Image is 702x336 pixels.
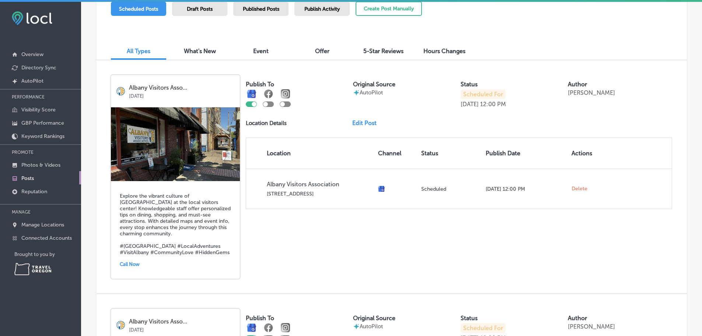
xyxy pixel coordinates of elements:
th: Publish Date [483,138,569,169]
p: Photos & Videos [21,162,60,168]
p: Visibility Score [21,107,56,113]
p: AutoPilot [21,78,43,84]
img: logo [116,87,125,96]
p: GBP Performance [21,120,64,126]
span: Offer [315,48,329,55]
span: Delete [572,186,587,192]
th: Channel [375,138,418,169]
p: Keyword Rankings [21,133,64,139]
p: Albany Visitors Association [267,181,372,188]
span: All Types [127,48,150,55]
img: 24cd9517-8333-4734-aba6-4dc2235c2bcdIMG_8010.JPEG [111,107,240,181]
img: logo [116,321,125,330]
p: Brought to you by [14,252,81,257]
p: Scheduled For [461,89,506,99]
p: [PERSON_NAME] [568,323,615,330]
span: Draft Posts [187,6,213,12]
p: Overview [21,51,43,58]
label: Status [461,315,478,322]
p: [DATE] [129,325,235,333]
img: autopilot-icon [353,323,360,330]
label: Status [461,81,478,88]
p: Scheduled For [461,323,506,333]
span: Publish Activity [304,6,340,12]
h5: Explore the vibrant culture of [GEOGRAPHIC_DATA] at the local visitors center! Knowledgeable staf... [120,193,231,256]
p: Manage Locations [21,222,64,228]
img: autopilot-icon [353,89,360,96]
p: [DATE] [461,101,479,108]
label: Publish To [246,315,274,322]
p: Scheduled [421,186,480,192]
span: What's New [184,48,216,55]
th: Status [418,138,483,169]
p: Reputation [21,188,47,195]
img: fda3e92497d09a02dc62c9cd864e3231.png [12,11,52,25]
button: Create Post Manually [356,1,422,16]
p: Connected Accounts [21,235,72,241]
p: Posts [21,175,34,181]
span: 5-Star Reviews [363,48,404,55]
p: Location Details [246,120,287,127]
label: Original Source [353,315,395,322]
p: AutoPilot [360,89,383,96]
p: [STREET_ADDRESS] [267,191,372,197]
span: Event [253,48,269,55]
label: Author [568,81,587,88]
th: Actions [569,138,603,169]
a: Edit Post [352,119,383,127]
label: Original Source [353,81,395,88]
p: [DATE] 12:00 PM [486,186,566,192]
p: Albany Visitors Asso... [129,84,235,91]
label: Publish To [246,81,274,88]
p: 12:00 PM [480,101,506,108]
span: Scheduled Posts [119,6,158,12]
p: [DATE] [129,91,235,99]
p: AutoPilot [360,323,383,330]
p: Albany Visitors Asso... [129,318,235,325]
label: Author [568,315,587,322]
img: Travel Oregon [14,263,51,275]
p: Directory Sync [21,65,56,71]
span: Published Posts [243,6,279,12]
p: [PERSON_NAME] [568,89,615,96]
th: Location [246,138,375,169]
span: Hours Changes [423,48,465,55]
